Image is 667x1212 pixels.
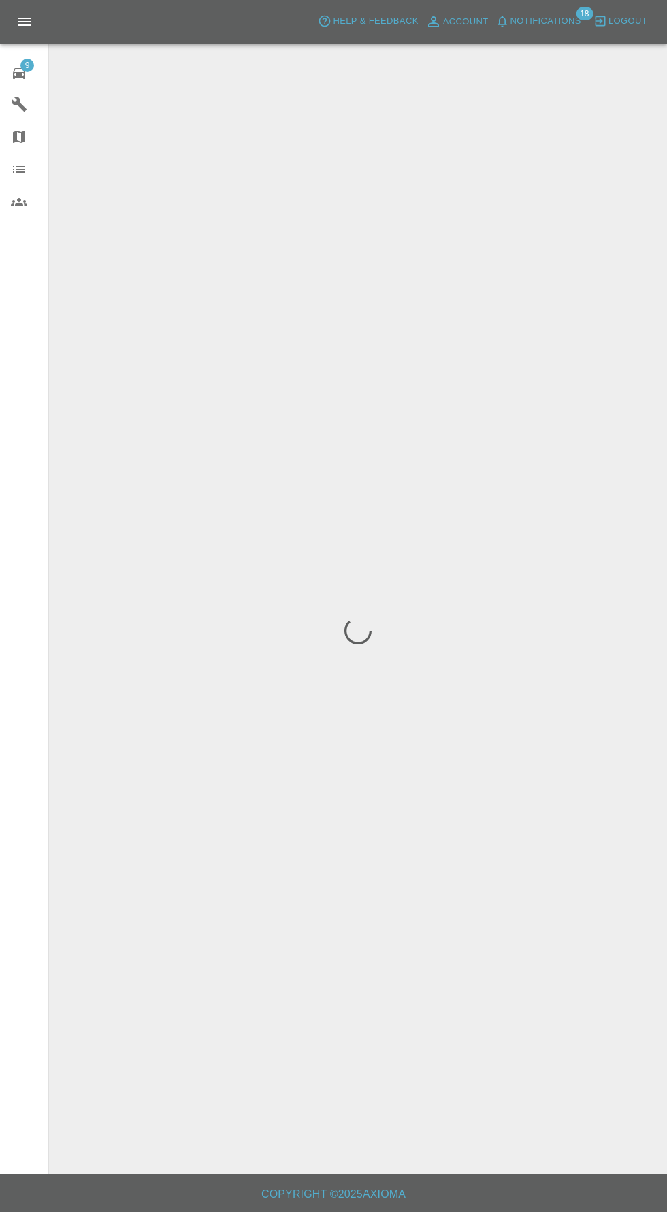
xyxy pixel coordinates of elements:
button: Help & Feedback [314,11,421,32]
button: Logout [590,11,651,32]
span: Notifications [510,14,581,29]
span: Account [443,14,489,30]
button: Notifications [492,11,585,32]
span: Logout [608,14,647,29]
a: Account [422,11,492,33]
span: 18 [576,7,593,20]
span: Help & Feedback [333,14,418,29]
h6: Copyright © 2025 Axioma [11,1185,656,1204]
span: 9 [20,59,34,72]
button: Open drawer [8,5,41,38]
